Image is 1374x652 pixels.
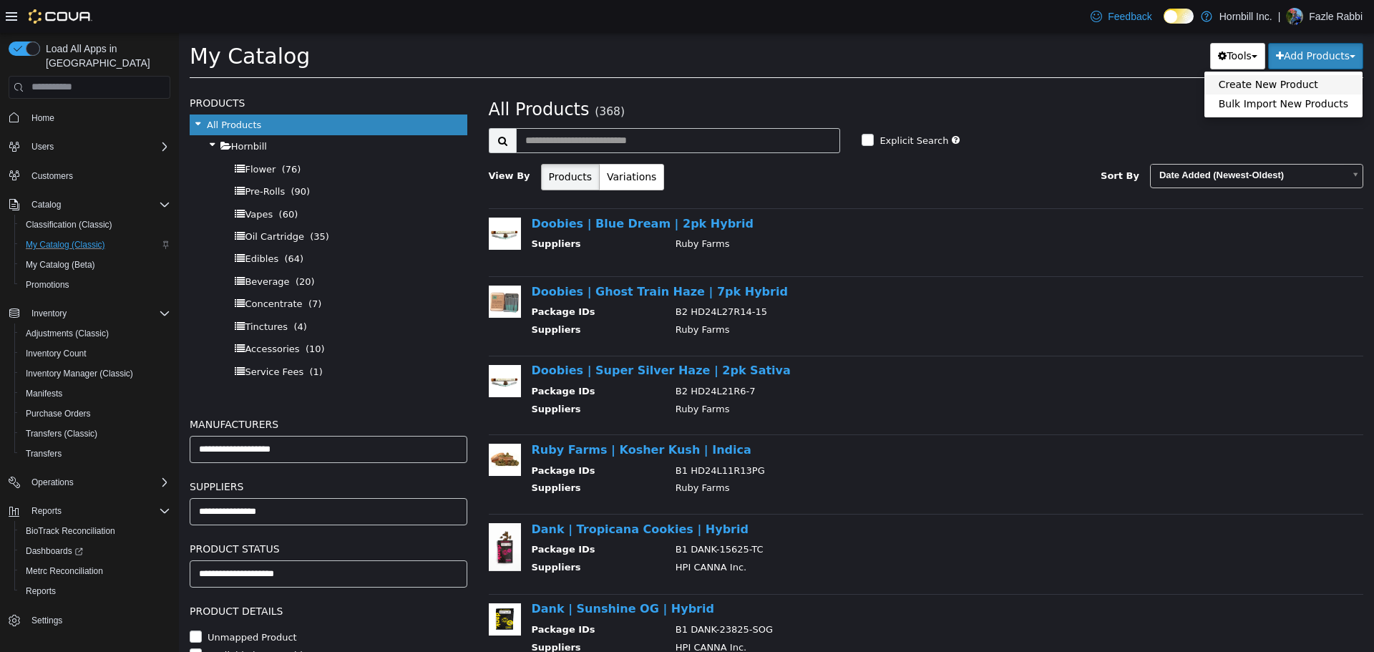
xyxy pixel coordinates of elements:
a: Inventory Count [20,345,92,362]
img: Cova [29,9,92,24]
span: Date Added (Newest-Oldest) [972,132,1165,154]
a: Home [26,110,60,127]
button: BioTrack Reconciliation [14,521,176,541]
img: 150 [310,185,342,217]
span: Home [26,109,170,127]
span: All Products [28,87,82,97]
span: (76) [103,131,122,142]
span: Reports [20,583,170,600]
span: (10) [127,311,146,321]
a: My Catalog (Classic) [20,236,111,253]
span: Purchase Orders [26,408,91,419]
button: Inventory Count [14,344,176,364]
span: BioTrack Reconciliation [26,525,115,537]
td: B1 HD24L11R13PG [486,431,1153,449]
button: Customers [3,165,176,186]
span: Reports [26,585,56,597]
span: (7) [130,266,142,276]
span: Beverage [66,243,110,254]
a: Inventory Manager (Classic) [20,365,139,382]
a: Dank | Sunshine OG | Hybrid [353,569,535,583]
a: Settings [26,612,68,629]
span: Concentrate [66,266,123,276]
th: Suppliers [353,369,486,387]
button: Add Products [1089,10,1184,37]
h5: Manufacturers [11,383,288,400]
span: Home [31,112,54,124]
h5: Product Status [11,507,288,525]
a: Dashboards [14,541,176,561]
a: Doobies | Super Silver Haze | 2pk Sativa [353,331,612,344]
span: Metrc Reconciliation [20,563,170,580]
td: Ruby Farms [486,290,1153,308]
span: Tinctures [66,288,109,299]
button: Reports [14,581,176,601]
span: Promotions [26,279,69,291]
a: BioTrack Reconciliation [20,522,121,540]
a: Doobies | Ghost Train Haze | 7pk Hybrid [353,252,609,266]
th: Package IDs [353,431,486,449]
span: Load All Apps in [GEOGRAPHIC_DATA] [40,42,170,70]
a: Classification (Classic) [20,216,118,233]
a: Ruby Farms | Kosher Kush | Indica [353,410,572,424]
td: B2 HD24L27R14-15 [486,272,1153,290]
span: Transfers [20,445,170,462]
span: Vapes [66,176,94,187]
span: Sort By [922,137,960,148]
span: Inventory Count [26,348,87,359]
a: Doobies | Blue Dream | 2pk Hybrid [353,184,575,198]
span: Oil Cartridge [66,198,125,209]
span: View By [310,137,351,148]
button: Variations [420,131,485,157]
button: Transfers (Classic) [14,424,176,444]
span: Dashboards [26,545,83,557]
button: Metrc Reconciliation [14,561,176,581]
button: Inventory [26,305,72,322]
img: 150 [310,411,342,443]
button: My Catalog (Classic) [14,235,176,255]
span: Reports [31,505,62,517]
a: Reports [20,583,62,600]
span: Manifests [26,388,62,399]
span: Manifests [20,385,170,402]
span: My Catalog (Classic) [26,239,105,250]
span: Catalog [31,199,61,210]
a: Customers [26,167,79,185]
button: Home [3,107,176,128]
label: Available by Dropship [25,615,130,630]
span: Classification (Classic) [20,216,170,233]
span: Hornbill [52,108,88,119]
img: 150 [310,570,342,603]
span: Inventory Manager (Classic) [20,365,170,382]
span: Classification (Classic) [26,219,112,230]
span: All Products [310,67,411,87]
span: Settings [26,611,170,629]
span: Customers [26,167,170,185]
span: Users [26,138,170,155]
a: Feedback [1085,2,1157,31]
span: (1) [130,334,143,344]
label: Explicit Search [697,101,769,115]
a: Transfers [20,445,67,462]
span: My Catalog (Beta) [20,256,170,273]
h5: Products [11,62,288,79]
button: Classification (Classic) [14,215,176,235]
span: My Catalog (Beta) [26,259,95,271]
span: Dashboards [20,542,170,560]
span: (20) [117,243,136,254]
a: Promotions [20,276,75,293]
button: Users [26,138,59,155]
button: Manifests [14,384,176,404]
span: Inventory [26,305,170,322]
th: Package IDs [353,510,486,527]
a: Purchase Orders [20,405,97,422]
span: (60) [100,176,120,187]
span: Service Fees [66,334,125,344]
span: Operations [26,474,170,491]
button: My Catalog (Beta) [14,255,176,275]
td: Ruby Farms [486,204,1153,222]
button: Adjustments (Classic) [14,323,176,344]
span: Purchase Orders [20,405,170,422]
button: Inventory [3,303,176,323]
